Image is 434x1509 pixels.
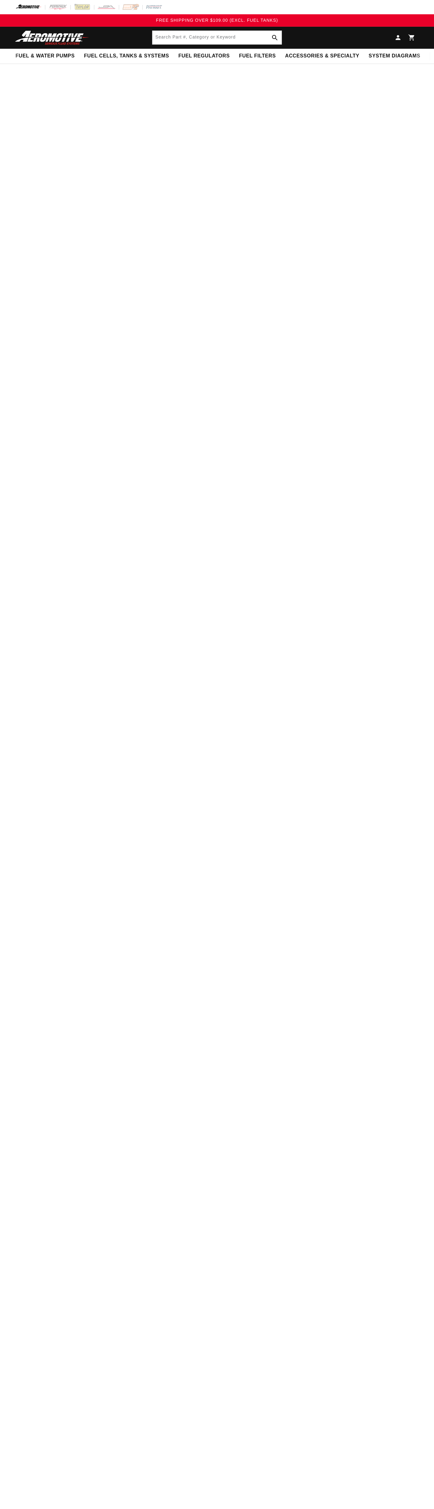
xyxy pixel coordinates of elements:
[79,49,174,63] summary: Fuel Cells, Tanks & Systems
[84,53,169,59] span: Fuel Cells, Tanks & Systems
[174,49,234,63] summary: Fuel Regulators
[364,49,425,63] summary: System Diagrams
[239,53,276,59] span: Fuel Filters
[178,53,230,59] span: Fuel Regulators
[16,53,75,59] span: Fuel & Water Pumps
[152,31,282,44] input: Search Part #, Category or Keyword
[156,18,278,23] span: FREE SHIPPING OVER $109.00 (EXCL. FUEL TANKS)
[280,49,364,63] summary: Accessories & Specialty
[234,49,280,63] summary: Fuel Filters
[285,53,359,59] span: Accessories & Specialty
[11,49,79,63] summary: Fuel & Water Pumps
[369,53,420,59] span: System Diagrams
[13,30,91,45] img: Aeromotive
[268,31,282,44] button: Search Part #, Category or Keyword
